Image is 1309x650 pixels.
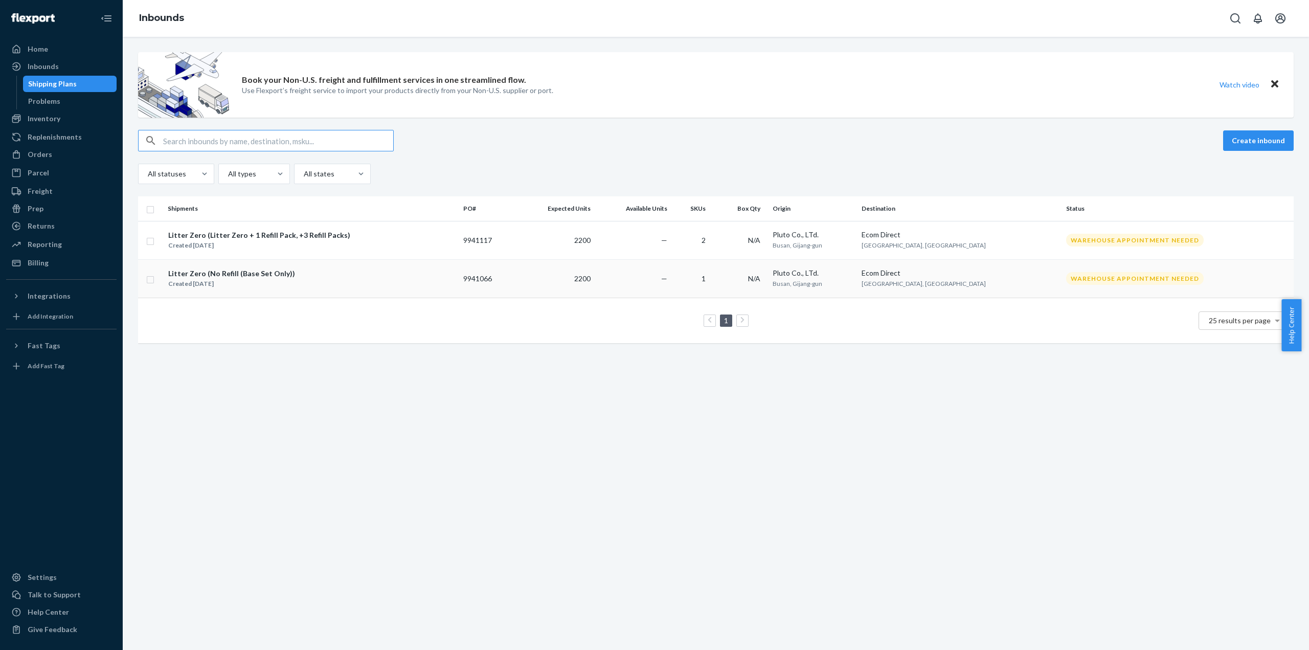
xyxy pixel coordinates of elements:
div: Inventory [28,114,60,124]
a: Add Fast Tag [6,358,117,374]
div: Shipping Plans [28,79,77,89]
a: Billing [6,255,117,271]
button: Give Feedback [6,621,117,638]
a: Page 1 is your current page [722,316,730,325]
button: Help Center [1281,299,1301,351]
div: Returns [28,221,55,231]
input: All types [227,169,228,179]
button: Open Search Box [1225,8,1246,29]
button: Integrations [6,288,117,304]
img: Flexport logo [11,13,55,24]
th: Shipments [164,196,459,221]
a: Help Center [6,604,117,620]
span: 25 results per page [1209,316,1271,325]
div: Reporting [28,239,62,250]
input: All states [303,169,304,179]
div: Litter Zero (No Refill (Base Set Only)) [168,268,295,279]
span: — [661,236,667,244]
div: Warehouse Appointment Needed [1066,272,1204,285]
span: [GEOGRAPHIC_DATA], [GEOGRAPHIC_DATA] [862,280,986,287]
a: Settings [6,569,117,586]
div: Prep [28,204,43,214]
div: Orders [28,149,52,160]
a: Reporting [6,236,117,253]
a: Inventory [6,110,117,127]
button: Close [1268,77,1281,92]
div: Ecom Direct [862,230,1058,240]
button: Close Navigation [96,8,117,29]
div: Integrations [28,291,71,301]
div: Add Integration [28,312,73,321]
span: 2 [702,236,706,244]
div: Billing [28,258,49,268]
div: Talk to Support [28,590,81,600]
th: Box Qty [714,196,769,221]
a: Inbounds [139,12,184,24]
button: Watch video [1213,77,1266,92]
th: Expected Units [516,196,595,221]
div: Pluto Co., LTd. [773,268,854,278]
td: 9941117 [459,221,516,259]
div: Replenishments [28,132,82,142]
span: Busan, Gijang-gun [773,241,822,249]
div: Help Center [28,607,69,617]
div: Created [DATE] [168,240,350,251]
div: Problems [28,96,60,106]
button: Open notifications [1248,8,1268,29]
div: Ecom Direct [862,268,1058,278]
div: Pluto Co., LTd. [773,230,854,240]
td: 9941066 [459,259,516,298]
div: Created [DATE] [168,279,295,289]
input: Search inbounds by name, destination, msku... [163,130,393,151]
div: Inbounds [28,61,59,72]
th: PO# [459,196,516,221]
span: Busan, Gijang-gun [773,280,822,287]
span: 2200 [574,236,591,244]
ol: breadcrumbs [131,4,192,33]
a: Problems [23,93,117,109]
input: All statuses [147,169,148,179]
div: Give Feedback [28,624,77,635]
span: N/A [748,236,760,244]
a: Returns [6,218,117,234]
button: Open account menu [1270,8,1291,29]
span: N/A [748,274,760,283]
a: Add Integration [6,308,117,325]
a: Freight [6,183,117,199]
p: Book your Non-U.S. freight and fulfillment services in one streamlined flow. [242,74,526,86]
th: Status [1062,196,1294,221]
div: Fast Tags [28,341,60,351]
a: Replenishments [6,129,117,145]
span: — [661,274,667,283]
span: [GEOGRAPHIC_DATA], [GEOGRAPHIC_DATA] [862,241,986,249]
div: Freight [28,186,53,196]
th: Available Units [595,196,671,221]
a: Parcel [6,165,117,181]
a: Orders [6,146,117,163]
a: Inbounds [6,58,117,75]
button: Create inbound [1223,130,1294,151]
a: Talk to Support [6,587,117,603]
div: Settings [28,572,57,582]
div: Home [28,44,48,54]
div: Litter Zero (Litter Zero + 1 Refill Pack, +3 Refill Packs) [168,230,350,240]
a: Home [6,41,117,57]
div: Parcel [28,168,49,178]
div: Warehouse Appointment Needed [1066,234,1204,246]
div: Add Fast Tag [28,362,64,370]
a: Prep [6,200,117,217]
th: Origin [769,196,858,221]
span: 2200 [574,274,591,283]
span: 1 [702,274,706,283]
th: SKUs [671,196,714,221]
a: Shipping Plans [23,76,117,92]
button: Fast Tags [6,338,117,354]
p: Use Flexport’s freight service to import your products directly from your Non-U.S. supplier or port. [242,85,553,96]
th: Destination [857,196,1062,221]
